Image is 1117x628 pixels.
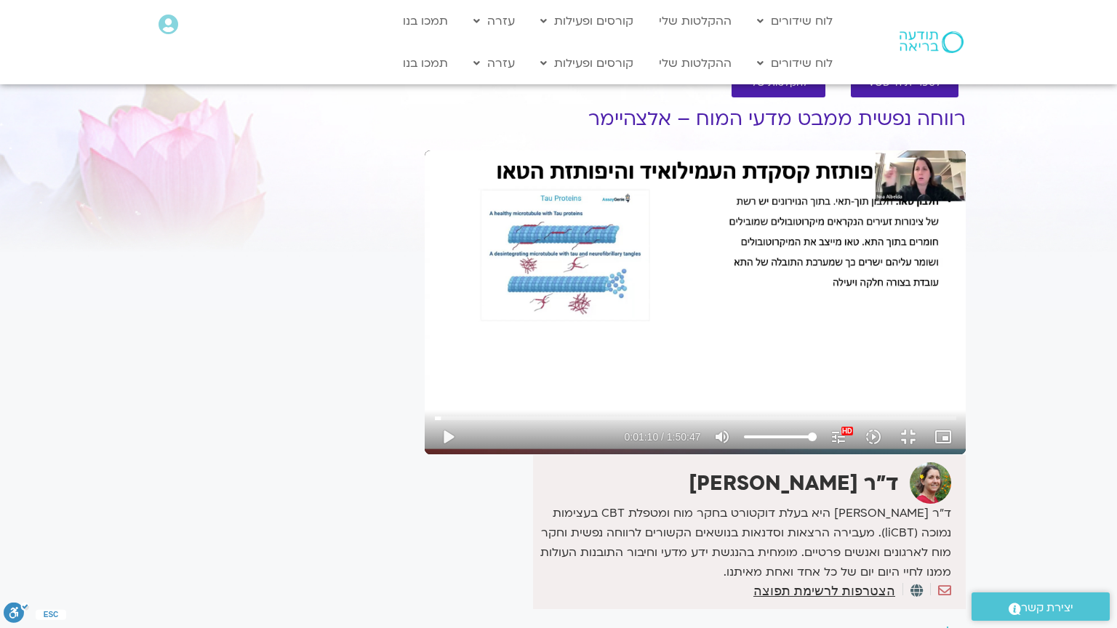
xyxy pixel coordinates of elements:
[753,584,895,597] a: הצטרפות לרשימת תפוצה
[1021,598,1073,618] span: יצירת קשר
[868,78,941,89] span: לספריית ה-VOD
[533,49,641,77] a: קורסים ופעילות
[466,49,522,77] a: עזרה
[533,7,641,35] a: קורסים ופעילות
[466,7,522,35] a: עזרה
[750,49,840,77] a: לוח שידורים
[750,7,840,35] a: לוח שידורים
[900,31,964,53] img: תודעה בריאה
[425,108,966,130] h1: רווחה נפשית ממבט מדעי המוח – אלצהיימר
[749,78,808,89] span: להקלטות שלי
[396,7,455,35] a: תמכו בנו
[972,592,1110,621] a: יצירת קשר
[537,504,951,582] p: ד״ר [PERSON_NAME] היא בעלת דוקטורט בחקר מוח ומטפלת CBT בעצימות נמוכה (liCBT). מעבירה הרצאות וסדנא...
[652,49,739,77] a: ההקלטות שלי
[652,7,739,35] a: ההקלטות שלי
[689,470,899,497] strong: ד"ר [PERSON_NAME]
[910,462,951,504] img: ד"ר נועה אלבלדה
[396,49,455,77] a: תמכו בנו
